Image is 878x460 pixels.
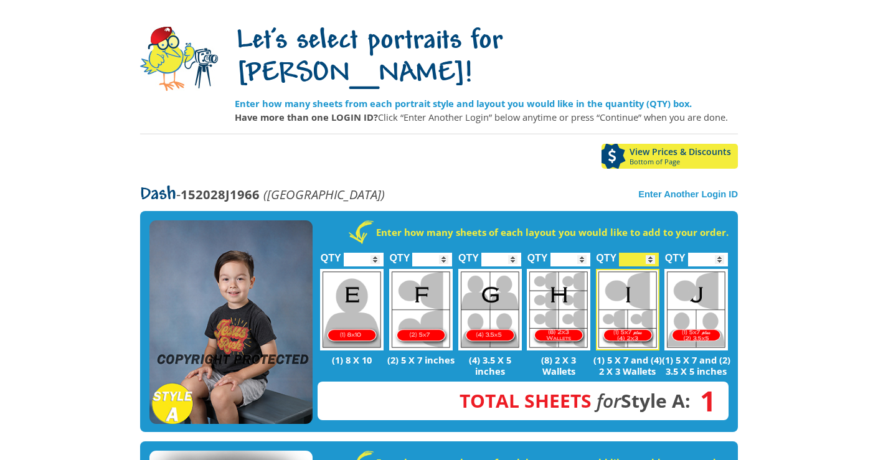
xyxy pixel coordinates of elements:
em: ([GEOGRAPHIC_DATA]) [263,185,385,203]
label: QTY [458,239,479,270]
h1: Let's select portraits for [PERSON_NAME]! [235,26,738,92]
strong: Enter how many sheets from each portrait style and layout you would like in the quantity (QTY) box. [235,97,692,110]
label: QTY [665,239,686,270]
label: QTY [596,239,616,270]
label: QTY [527,239,548,270]
strong: Have more than one LOGIN ID? [235,111,378,123]
span: Dash [140,185,176,205]
p: (1) 5 X 7 and (2) 3.5 X 5 inches [662,354,731,377]
img: STYLE A [149,220,313,425]
a: Enter Another Login ID [638,189,738,199]
img: E [320,269,384,350]
img: F [389,269,453,350]
p: (4) 3.5 X 5 inches [455,354,524,377]
label: QTY [389,239,410,270]
strong: Style A: [460,388,691,413]
span: Total Sheets [460,388,592,413]
p: (2) 5 X 7 inches [387,354,456,365]
p: (8) 2 X 3 Wallets [524,354,593,377]
a: View Prices & DiscountsBottom of Page [602,144,738,169]
em: for [597,388,621,413]
strong: 152028J1966 [181,185,260,203]
img: camera-mascot [140,27,218,91]
img: I [596,269,659,350]
img: G [458,269,522,350]
p: Click “Enter Another Login” below anytime or press “Continue” when you are done. [235,110,738,124]
span: 1 [691,394,716,408]
strong: Enter how many sheets of each layout you would like to add to your order. [376,226,729,238]
p: - [140,187,385,202]
img: H [527,269,590,350]
p: (1) 8 X 10 [318,354,387,365]
p: (1) 5 X 7 and (4) 2 X 3 Wallets [593,354,662,377]
label: QTY [321,239,341,270]
img: J [664,269,728,350]
span: Bottom of Page [630,158,738,166]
